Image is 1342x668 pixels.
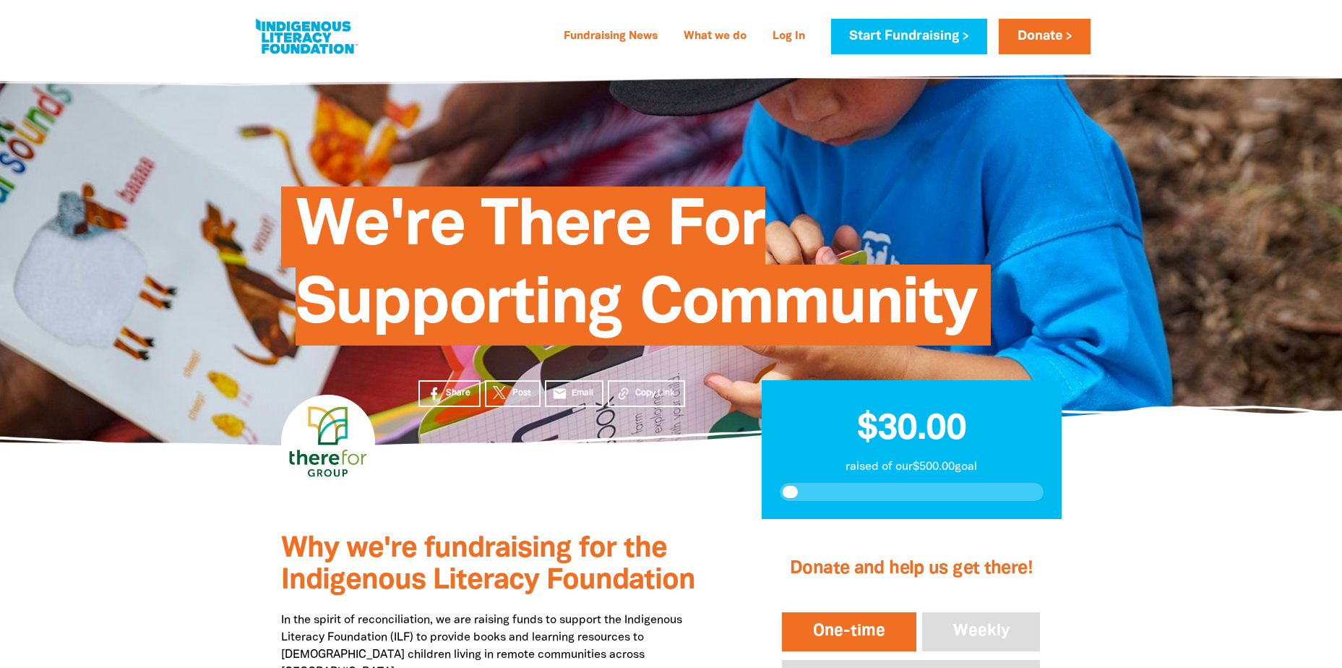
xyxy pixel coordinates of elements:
span: Share [446,387,470,400]
a: Post [485,380,541,407]
button: One-time [779,609,919,654]
a: emailEmail [545,380,604,407]
a: What we do [675,25,755,48]
a: Fundraising News [555,25,666,48]
i: email [552,386,567,401]
span: Why we're fundraising for the Indigenous Literacy Foundation [281,536,695,594]
h2: Donate and help us get there! [779,540,1043,598]
button: Weekly [919,609,1044,654]
a: Log In [764,25,814,48]
p: raised of our $500.00 goal [780,458,1044,476]
span: Copy Link [635,387,675,400]
span: $30.00 [857,413,966,446]
span: Post [512,387,530,400]
a: Start Fundraising [831,19,987,54]
a: Share [418,380,481,407]
span: Email [572,387,593,400]
button: Copy Link [608,380,685,407]
a: Donate [999,19,1090,54]
span: We're There For Supporting Community [296,197,976,346]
